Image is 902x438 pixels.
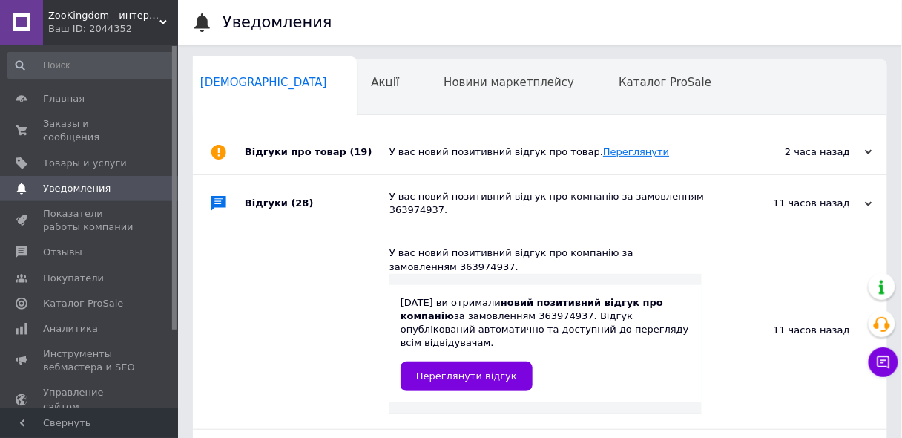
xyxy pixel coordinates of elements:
[48,22,178,36] div: Ваш ID: 2044352
[200,76,327,89] span: [DEMOGRAPHIC_DATA]
[389,246,702,273] div: У вас новий позитивний відгук про компанію за замовленням 363974937.
[7,52,175,79] input: Поиск
[43,182,111,195] span: Уведомления
[43,157,127,170] span: Товары и услуги
[389,190,724,217] div: У вас новий позитивний відгук про компанію за замовленням 363974937.
[444,76,574,89] span: Новини маркетплейсу
[401,296,691,391] div: [DATE] ви отримали за замовленням 363974937. Відгук опублікований автоматично та доступний до пер...
[43,246,82,259] span: Отзывы
[245,175,389,232] div: Відгуки
[372,76,400,89] span: Акції
[43,207,137,234] span: Показатели работы компании
[389,146,724,159] div: У вас новий позитивний відгук про товар.
[401,297,663,321] b: новий позитивний відгук про компанію
[350,146,372,157] span: (19)
[43,272,104,285] span: Покупатели
[43,117,137,144] span: Заказы и сообщения
[702,232,887,428] div: 11 часов назад
[401,362,533,391] a: Переглянути відгук
[869,347,898,377] button: Чат с покупателем
[43,92,85,105] span: Главная
[724,197,872,210] div: 11 часов назад
[416,370,517,382] span: Переглянути відгук
[245,130,389,174] div: Відгуки про товар
[43,347,137,374] span: Инструменты вебмастера и SEO
[48,9,159,22] span: ZooKingdom - интернет-магазин зоотоваров с заботой о Вас
[223,13,332,31] h1: Уведомления
[724,146,872,159] div: 2 часа назад
[292,197,314,209] span: (28)
[43,297,123,310] span: Каталог ProSale
[43,386,137,413] span: Управление сайтом
[619,76,711,89] span: Каталог ProSale
[603,146,669,157] a: Переглянути
[43,322,98,336] span: Аналитика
